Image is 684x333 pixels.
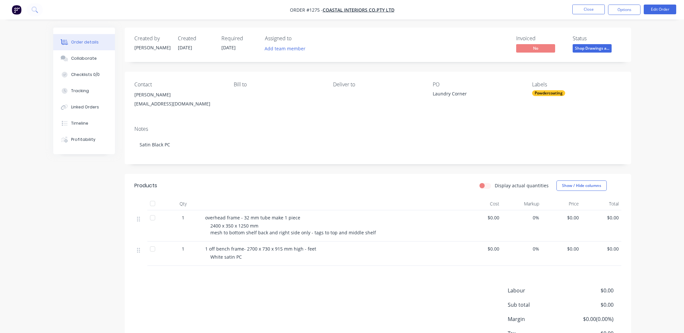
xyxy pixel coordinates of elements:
span: $0.00 [544,245,579,252]
button: Order details [53,34,115,50]
button: Shop Drawings a... [573,44,612,54]
span: Order #1275 - [290,7,323,13]
button: Profitability [53,131,115,148]
span: $0.00 [465,214,500,221]
span: [DATE] [221,44,236,51]
div: Powdercoating [532,90,565,96]
button: Checklists 0/0 [53,67,115,83]
div: Status [573,35,621,42]
div: Markup [502,197,542,210]
img: Factory [12,5,21,15]
span: Sub total [508,301,566,309]
div: Created by [134,35,170,42]
div: [PERSON_NAME] [134,44,170,51]
span: White satin PC [210,254,242,260]
span: overhead frame - 32 mm tube make 1 piece [205,215,300,221]
div: Required [221,35,257,42]
span: 1 off bench frame- 2700 x 730 x 915 mm high - feet [205,246,316,252]
div: Products [134,182,157,190]
div: Deliver to [333,81,422,88]
div: [PERSON_NAME][EMAIL_ADDRESS][DOMAIN_NAME] [134,90,223,111]
span: $0.00 [465,245,500,252]
span: 1 [182,245,184,252]
div: [EMAIL_ADDRESS][DOMAIN_NAME] [134,99,223,108]
div: Timeline [71,120,88,126]
div: Created [178,35,214,42]
span: [DATE] [178,44,192,51]
div: Linked Orders [71,104,99,110]
button: Close [572,5,605,14]
button: Linked Orders [53,99,115,115]
button: Show / Hide columns [556,180,607,191]
button: Edit Order [644,5,676,14]
button: Add team member [261,44,309,53]
label: Display actual quantities [495,182,549,189]
div: Profitability [71,137,95,142]
div: Tracking [71,88,89,94]
a: Coastal Interiors Co.PTY LTD [323,7,394,13]
div: Collaborate [71,55,97,61]
button: Options [608,5,640,15]
div: Invoiced [516,35,565,42]
span: $0.00 [584,214,619,221]
div: Bill to [234,81,323,88]
div: Checklists 0/0 [71,72,100,78]
button: Timeline [53,115,115,131]
span: $0.00 ( 0.00 %) [565,315,613,323]
div: Assigned to [265,35,330,42]
div: Total [581,197,621,210]
span: 0% [504,214,539,221]
button: Tracking [53,83,115,99]
div: Laundry Corner [433,90,514,99]
span: 2400 x 350 x 1250 mm mesh to bottom shelf back and right side only - tags to top and middle shelf [210,223,376,236]
div: Notes [134,126,621,132]
div: Price [542,197,582,210]
div: [PERSON_NAME] [134,90,223,99]
div: PO [433,81,522,88]
div: Qty [164,197,203,210]
button: Collaborate [53,50,115,67]
div: Satin Black PC [134,135,621,154]
span: 1 [182,214,184,221]
span: $0.00 [565,287,613,294]
span: $0.00 [565,301,613,309]
span: $0.00 [544,214,579,221]
span: Labour [508,287,566,294]
span: 0% [504,245,539,252]
div: Order details [71,39,99,45]
div: Contact [134,81,223,88]
span: Margin [508,315,566,323]
span: Shop Drawings a... [573,44,612,52]
span: No [516,44,555,52]
div: Cost [462,197,502,210]
button: Add team member [265,44,309,53]
span: $0.00 [584,245,619,252]
div: Labels [532,81,621,88]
